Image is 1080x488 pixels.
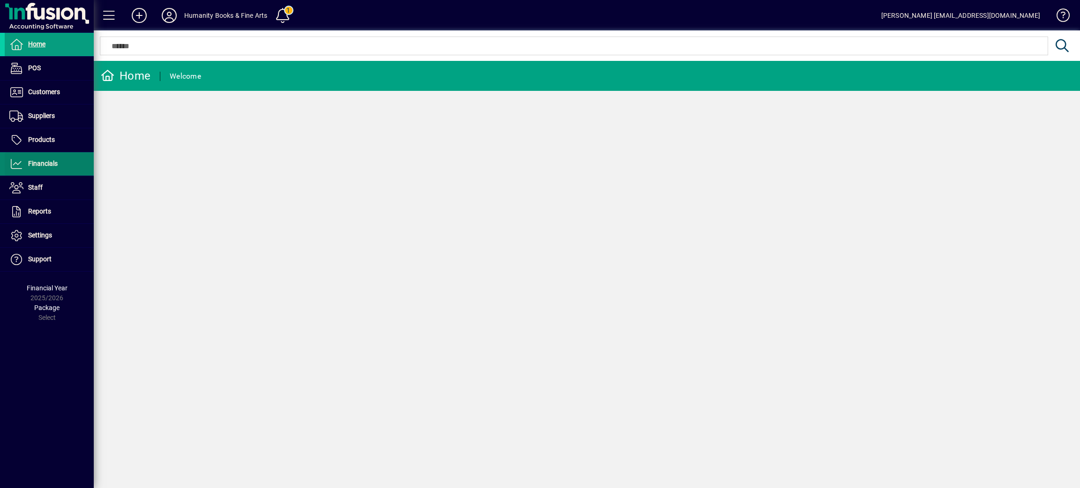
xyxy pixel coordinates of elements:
span: Financial Year [27,284,67,292]
span: Customers [28,88,60,96]
span: Products [28,136,55,143]
span: Suppliers [28,112,55,119]
div: Humanity Books & Fine Arts [184,8,268,23]
span: Staff [28,184,43,191]
a: Financials [5,152,94,176]
button: Profile [154,7,184,24]
a: Reports [5,200,94,223]
a: Settings [5,224,94,247]
a: Customers [5,81,94,104]
a: Support [5,248,94,271]
span: Support [28,255,52,263]
a: POS [5,57,94,80]
span: Financials [28,160,58,167]
span: POS [28,64,41,72]
span: Home [28,40,45,48]
button: Add [124,7,154,24]
div: Welcome [170,69,201,84]
a: Suppliers [5,104,94,128]
span: Package [34,304,60,311]
a: Staff [5,176,94,200]
span: Reports [28,207,51,215]
a: Knowledge Base [1050,2,1068,32]
a: Products [5,128,94,152]
div: [PERSON_NAME] [EMAIL_ADDRESS][DOMAIN_NAME] [881,8,1040,23]
div: Home [101,68,150,83]
span: Settings [28,231,52,239]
